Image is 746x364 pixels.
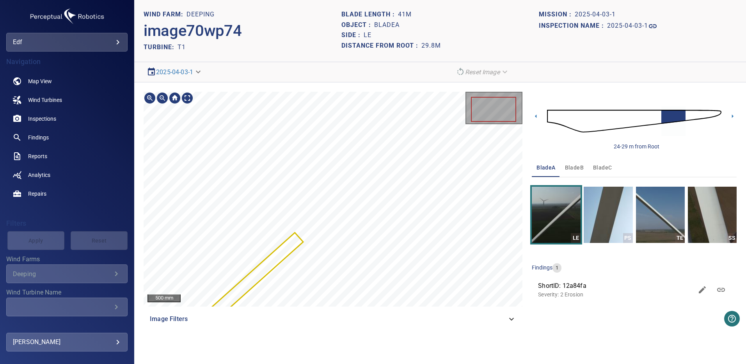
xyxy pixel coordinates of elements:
a: SS [688,187,737,243]
h2: image70wp74 [144,21,242,40]
h2: TURBINE: [144,43,178,51]
h4: Navigation [6,58,128,66]
div: LE [571,233,581,243]
span: bladeB [565,163,584,173]
h1: Blade length : [341,11,398,18]
h1: 2025-04-03-1 [575,11,616,18]
h4: Filters [6,219,128,227]
h1: Object : [341,21,374,29]
span: bladeA [536,163,555,173]
span: 1 [552,264,561,272]
div: TE [675,233,685,243]
a: LE [532,187,581,243]
div: 2025-04-03-1 [144,65,206,79]
img: d [547,100,721,142]
h1: Side : [341,32,364,39]
h1: 2025-04-03-1 [607,22,648,30]
div: SS [727,233,737,243]
a: 2025-04-03-1 [156,68,193,76]
label: Wind Farms [6,256,128,262]
div: [PERSON_NAME] [13,336,121,348]
h1: WIND FARM: [144,11,186,18]
span: Findings [28,134,49,141]
em: Reset Image [465,68,500,76]
div: edf [6,33,128,52]
a: reports noActive [6,147,128,166]
a: 2025-04-03-1 [607,21,657,31]
h1: 41m [398,11,412,18]
div: Zoom in [144,92,156,104]
span: findings [532,264,552,271]
div: Toggle full page [181,92,194,104]
p: Severity: 2 Erosion [538,291,693,298]
img: edf-logo [28,6,106,27]
div: Deeping [13,270,112,278]
span: ShortID: 12a84fa [538,281,693,291]
h1: bladeA [374,21,400,29]
div: Go home [169,92,181,104]
a: windturbines noActive [6,91,128,109]
div: edf [13,36,121,48]
div: Image Filters [144,310,522,328]
span: Wind Turbines [28,96,62,104]
div: Reset Image [453,65,512,79]
a: repairs noActive [6,184,128,203]
a: PS [584,187,632,243]
h1: Deeping [186,11,215,18]
div: 24-29 m from Root [614,143,659,150]
span: Reports [28,152,47,160]
a: TE [636,187,685,243]
h1: 29.8m [421,42,441,50]
div: PS [623,233,633,243]
span: Analytics [28,171,50,179]
a: inspections noActive [6,109,128,128]
span: Image Filters [150,314,507,324]
h1: Mission : [539,11,575,18]
div: Wind Turbine Name [6,298,128,316]
h2: T1 [178,43,186,51]
span: Repairs [28,190,46,198]
label: Wind Turbine Name [6,289,128,296]
span: Map View [28,77,52,85]
span: Inspections [28,115,56,123]
h1: Inspection name : [539,22,607,30]
div: Zoom out [156,92,169,104]
h1: Distance from root : [341,42,421,50]
h1: LE [364,32,371,39]
a: map noActive [6,72,128,91]
span: bladeC [593,163,612,173]
div: Wind Farms [6,264,128,283]
a: analytics noActive [6,166,128,184]
a: findings noActive [6,128,128,147]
